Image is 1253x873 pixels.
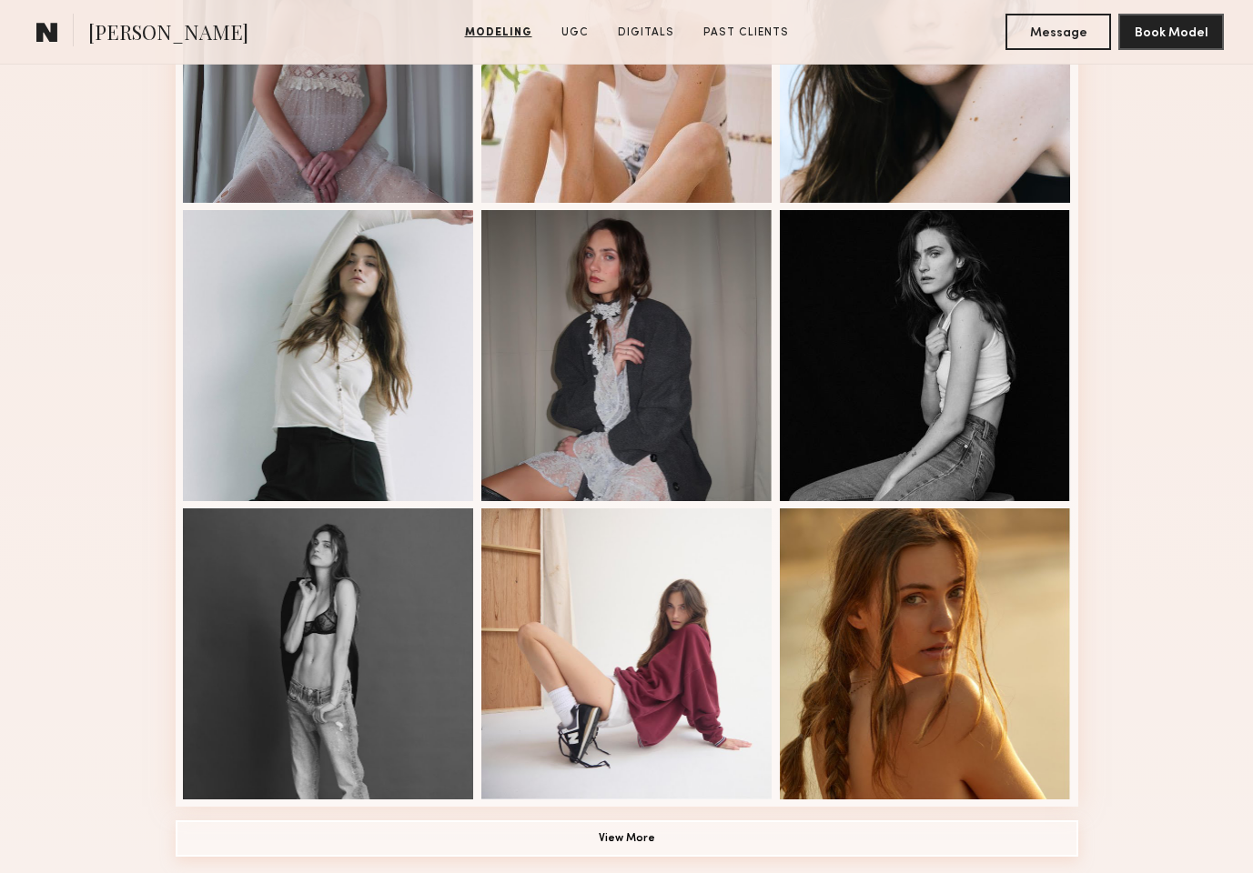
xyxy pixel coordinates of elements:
[176,820,1078,857] button: View More
[611,25,682,41] a: Digitals
[88,18,248,50] span: [PERSON_NAME]
[1118,24,1224,39] a: Book Model
[554,25,596,41] a: UGC
[1005,14,1111,50] button: Message
[696,25,796,41] a: Past Clients
[1118,14,1224,50] button: Book Model
[458,25,540,41] a: Modeling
